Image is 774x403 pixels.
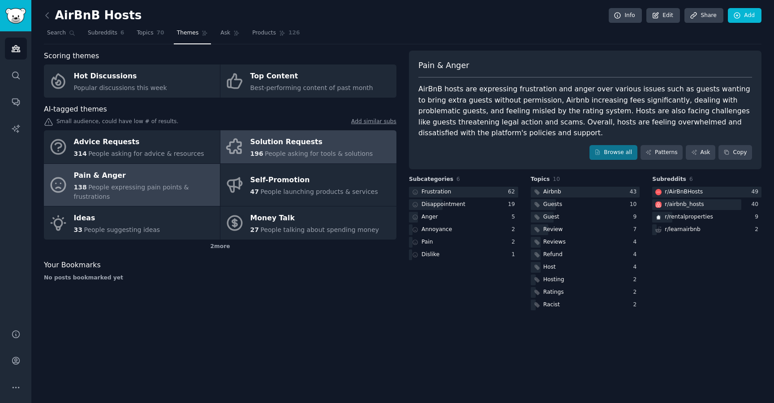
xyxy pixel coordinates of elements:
[44,51,99,62] span: Scoring themes
[5,8,26,24] img: GummySearch logo
[74,135,204,150] div: Advice Requests
[133,26,167,44] a: Topics70
[177,29,199,37] span: Themes
[751,188,761,196] div: 49
[531,262,640,273] a: Host4
[543,276,564,284] div: Hosting
[409,249,518,261] a: Dislike1
[44,104,107,115] span: AI-tagged themes
[265,150,373,157] span: People asking for tools & solutions
[633,226,640,234] div: 7
[689,176,693,182] span: 6
[137,29,153,37] span: Topics
[217,26,243,44] a: Ask
[250,188,259,195] span: 47
[74,211,160,226] div: Ideas
[220,164,396,206] a: Self-Promotion47People launching products & services
[633,263,640,271] div: 4
[409,224,518,236] a: Annoyance2
[84,226,160,233] span: People suggesting ideas
[609,8,642,23] a: Info
[531,212,640,223] a: Guest9
[409,237,518,248] a: Pain2
[531,176,550,184] span: Topics
[633,251,640,259] div: 4
[88,150,204,157] span: People asking for advice & resources
[250,135,373,150] div: Solution Requests
[44,260,101,271] span: Your Bookmarks
[74,69,167,84] div: Hot Discussions
[157,29,164,37] span: 70
[409,212,518,223] a: Anger5
[260,226,379,233] span: People talking about spending money
[421,226,452,234] div: Annoyance
[655,214,662,220] img: rentalproperties
[512,213,518,221] div: 5
[174,26,211,44] a: Themes
[44,9,142,23] h2: AirBnB Hosts
[633,301,640,309] div: 2
[74,184,189,200] span: People expressing pain points & frustrations
[220,64,396,98] a: Top ContentBest-performing content of past month
[409,199,518,210] a: Disappointment19
[655,201,662,208] img: airbnb_hosts
[512,238,518,246] div: 2
[665,226,700,234] div: r/ learnairbnb
[543,301,560,309] div: Racist
[456,176,460,182] span: 6
[589,145,637,160] a: Browse all
[543,188,561,196] div: Airbnb
[74,226,82,233] span: 33
[74,184,87,191] span: 138
[249,26,303,44] a: Products126
[630,201,640,209] div: 10
[652,199,761,210] a: airbnb_hostsr/airbnb_hosts40
[421,201,465,209] div: Disappointment
[44,130,220,163] a: Advice Requests314People asking for advice & resources
[44,274,396,282] div: No posts bookmarked yet
[250,211,379,226] div: Money Talk
[543,226,563,234] div: Review
[543,263,556,271] div: Host
[44,64,220,98] a: Hot DiscussionsPopular discussions this week
[686,145,715,160] a: Ask
[74,84,167,91] span: Popular discussions this week
[44,206,220,240] a: Ideas33People suggesting ideas
[646,8,680,23] a: Edit
[543,201,562,209] div: Guests
[250,69,373,84] div: Top Content
[74,168,215,183] div: Pain & Anger
[543,251,563,259] div: Refund
[418,84,752,139] div: AirBnB hosts are expressing frustration and anger over various issues such as guests wanting to b...
[652,176,686,184] span: Subreddits
[220,130,396,163] a: Solution Requests196People asking for tools & solutions
[630,188,640,196] div: 43
[684,8,723,23] a: Share
[543,288,564,296] div: Ratings
[409,176,453,184] span: Subcategories
[351,118,396,127] a: Add similar subs
[88,29,117,37] span: Subreddits
[44,240,396,254] div: 2 more
[508,188,518,196] div: 62
[418,60,469,71] span: Pain & Anger
[252,29,276,37] span: Products
[220,206,396,240] a: Money Talk27People talking about spending money
[531,187,640,198] a: Airbnb43
[512,226,518,234] div: 2
[751,201,761,209] div: 40
[543,213,559,221] div: Guest
[85,26,127,44] a: Subreddits6
[421,213,438,221] div: Anger
[633,238,640,246] div: 4
[652,212,761,223] a: rentalpropertiesr/rentalproperties9
[665,188,703,196] div: r/ AirBnBHosts
[641,145,683,160] a: Patterns
[531,199,640,210] a: Guests10
[74,150,87,157] span: 314
[633,288,640,296] div: 2
[508,201,518,209] div: 19
[44,118,396,127] div: Small audience, could have low # of results.
[288,29,300,37] span: 126
[553,176,560,182] span: 10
